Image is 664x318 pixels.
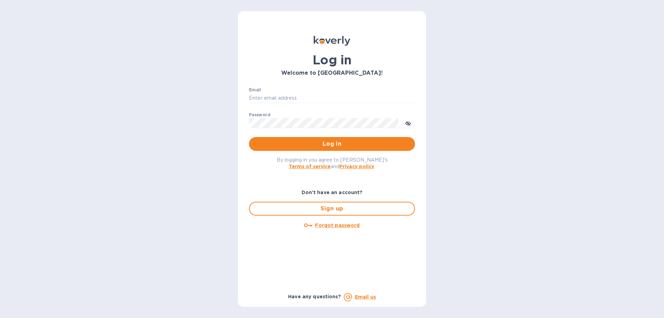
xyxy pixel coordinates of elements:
[249,70,415,76] h3: Welcome to [GEOGRAPHIC_DATA]!
[302,190,363,195] b: Don't have an account?
[315,222,360,228] u: Forgot password
[249,53,415,67] h1: Log in
[277,157,388,169] span: By logging in you agree to [PERSON_NAME]'s and .
[249,88,261,92] label: Email
[249,113,270,117] label: Password
[255,205,409,213] span: Sign up
[249,93,415,103] input: Enter email address
[289,164,331,169] a: Terms of service
[288,294,341,299] b: Have any questions?
[255,140,409,148] span: Log in
[401,116,415,130] button: toggle password visibility
[249,137,415,151] button: Log in
[355,294,376,300] a: Email us
[339,164,374,169] a: Privacy policy
[314,36,350,46] img: Koverly
[249,202,415,216] button: Sign up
